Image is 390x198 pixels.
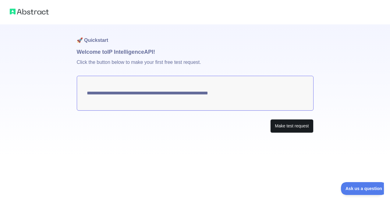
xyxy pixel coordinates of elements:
[77,48,314,56] h1: Welcome to IP Intelligence API!
[77,56,314,76] p: Click the button below to make your first free test request.
[270,119,313,133] button: Make test request
[77,24,314,48] h1: 🚀 Quickstart
[341,182,384,195] iframe: Toggle Customer Support
[10,7,49,16] img: Abstract logo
